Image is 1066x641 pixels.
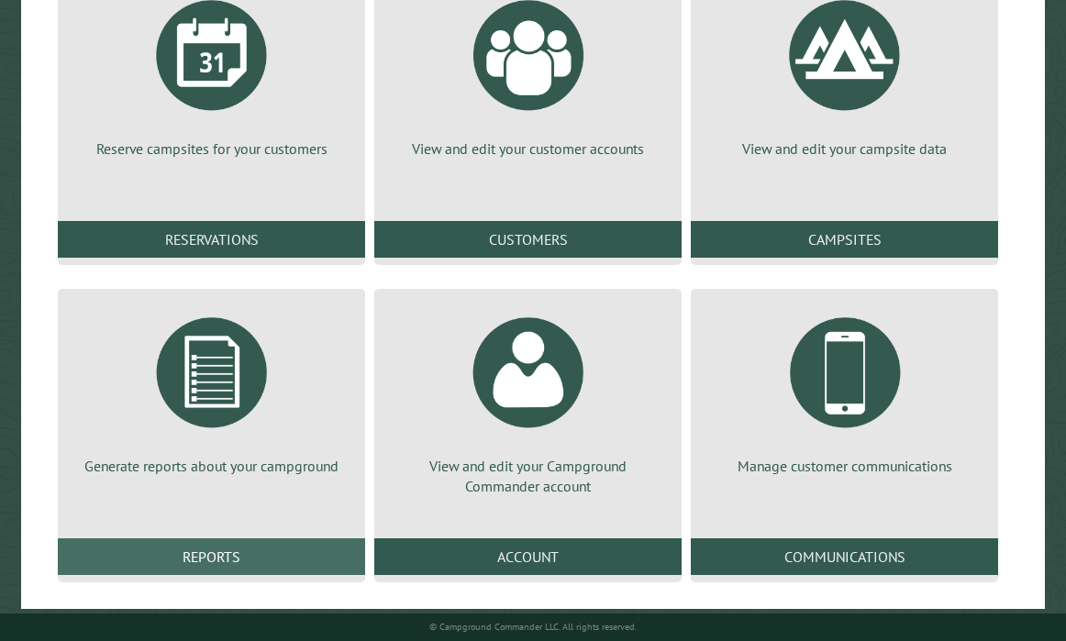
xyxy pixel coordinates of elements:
a: Customers [374,221,682,258]
a: Campsites [691,221,998,258]
a: Reports [58,538,365,575]
p: View and edit your Campground Commander account [396,456,660,497]
a: Communications [691,538,998,575]
p: View and edit your campsite data [713,138,976,159]
a: View and edit your Campground Commander account [396,304,660,497]
a: Manage customer communications [713,304,976,476]
p: Manage customer communications [713,456,976,476]
a: Reservations [58,221,365,258]
a: Account [374,538,682,575]
p: Generate reports about your campground [80,456,343,476]
small: © Campground Commander LLC. All rights reserved. [429,621,637,633]
p: Reserve campsites for your customers [80,138,343,159]
a: Generate reports about your campground [80,304,343,476]
p: View and edit your customer accounts [396,138,660,159]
